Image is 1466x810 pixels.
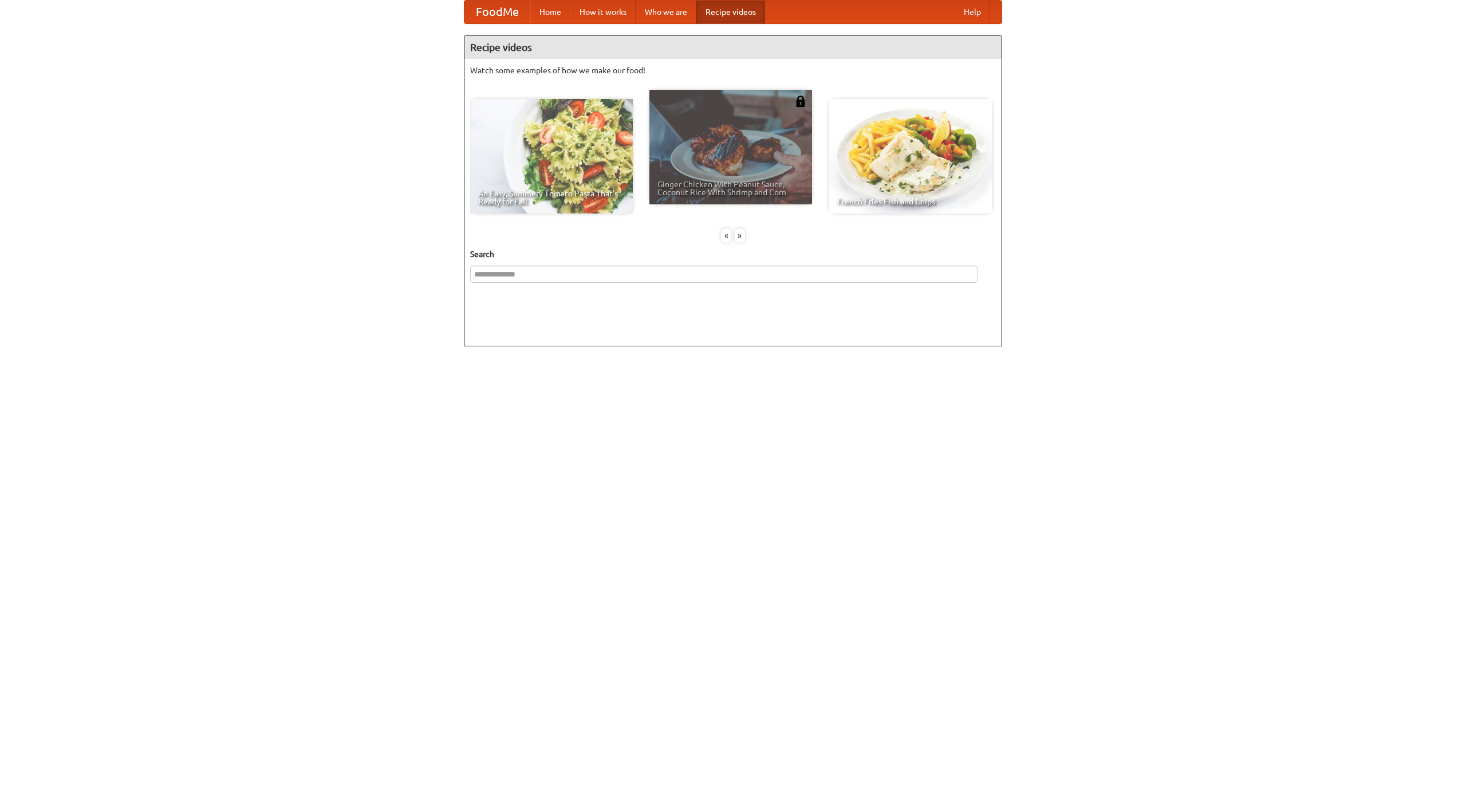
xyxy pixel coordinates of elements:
[696,1,765,23] a: Recipe videos
[464,1,530,23] a: FoodMe
[478,189,625,206] span: An Easy, Summery Tomato Pasta That's Ready for Fall
[829,99,992,214] a: French Fries Fish and Chips
[470,65,996,76] p: Watch some examples of how we make our food!
[735,228,745,243] div: »
[721,228,731,243] div: «
[470,248,996,260] h5: Search
[636,1,696,23] a: Who we are
[795,96,806,107] img: 483408.png
[470,99,633,214] a: An Easy, Summery Tomato Pasta That's Ready for Fall
[464,36,1002,59] h4: Recipe videos
[955,1,990,23] a: Help
[570,1,636,23] a: How it works
[530,1,570,23] a: Home
[837,197,984,206] span: French Fries Fish and Chips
